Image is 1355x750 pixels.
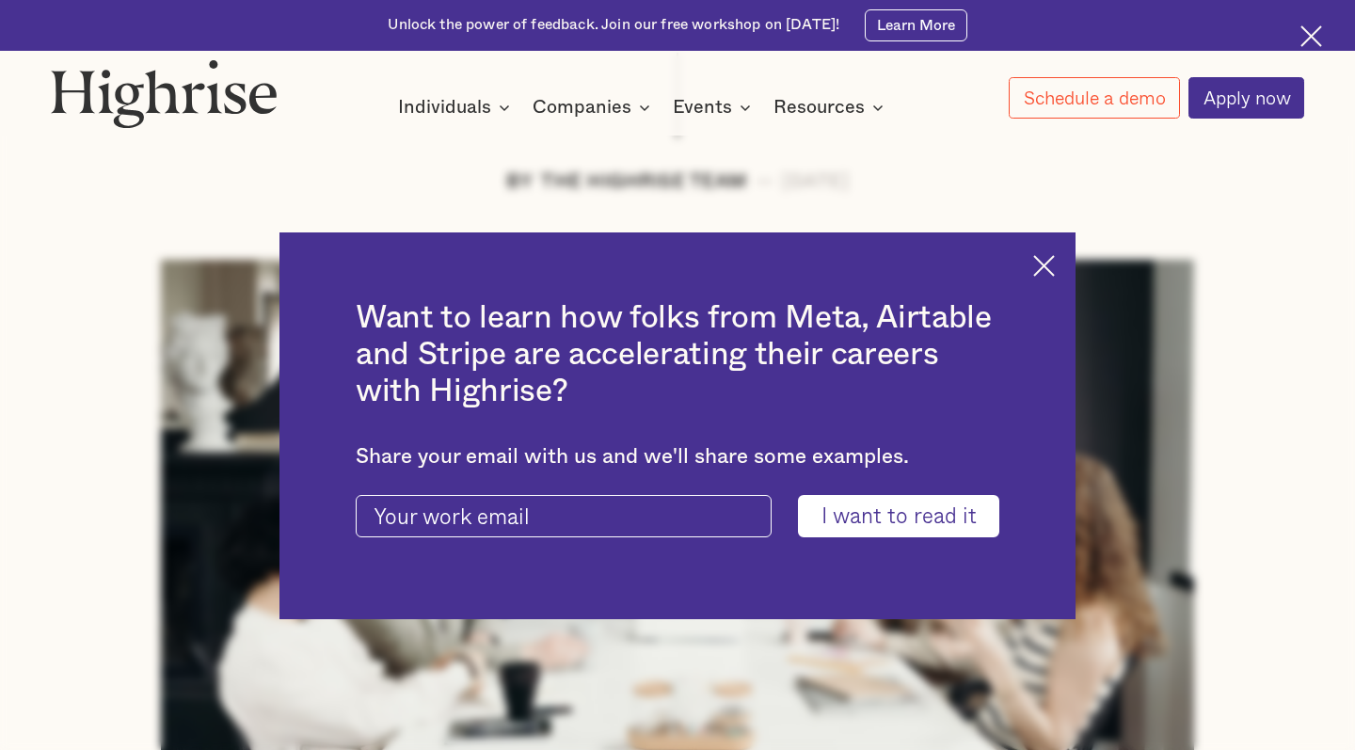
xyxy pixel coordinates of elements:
[773,96,865,119] div: Resources
[1033,255,1055,277] img: Cross icon
[798,495,999,537] input: I want to read it
[673,96,732,119] div: Events
[356,495,772,537] input: Your work email
[388,15,839,35] div: Unlock the power of feedback. Join our free workshop on [DATE]!
[673,96,757,119] div: Events
[398,96,516,119] div: Individuals
[1188,77,1304,119] a: Apply now
[1009,77,1179,119] a: Schedule a demo
[1300,25,1322,47] img: Cross icon
[865,9,966,42] a: Learn More
[533,96,631,119] div: Companies
[533,96,656,119] div: Companies
[356,300,999,410] h2: Want to learn how folks from Meta, Airtable and Stripe are accelerating their careers with Highrise?
[51,59,278,128] img: Highrise logo
[773,96,889,119] div: Resources
[398,96,491,119] div: Individuals
[356,444,999,470] div: Share your email with us and we'll share some examples.
[356,495,999,537] form: current-ascender-blog-article-modal-form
